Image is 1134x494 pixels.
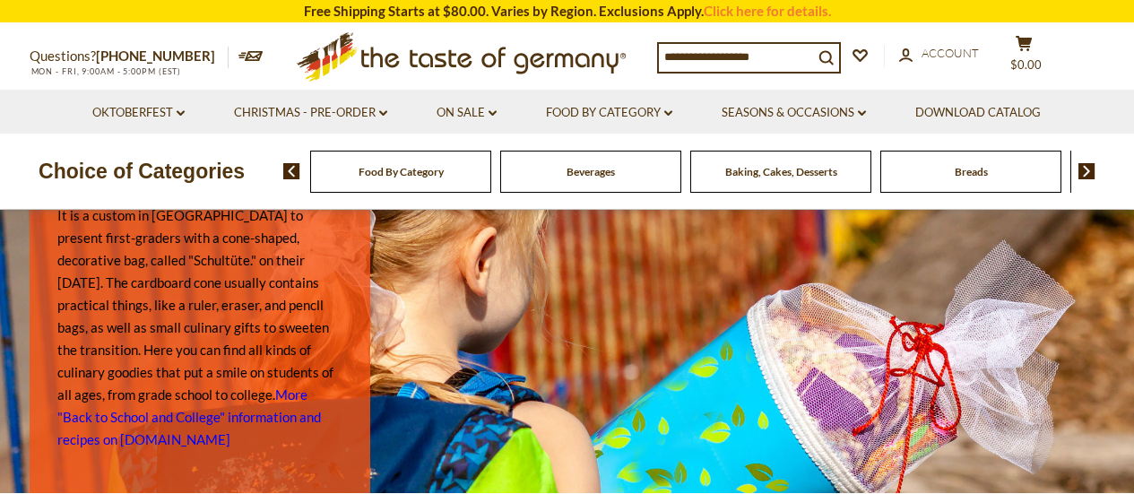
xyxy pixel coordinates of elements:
a: Click here for details. [704,3,831,19]
a: Account [899,44,979,64]
a: Download Catalog [915,103,1041,123]
a: Food By Category [359,165,444,178]
a: More "Back to School and College" information and recipes on [DOMAIN_NAME] [57,386,321,447]
a: On Sale [437,103,497,123]
a: Christmas - PRE-ORDER [234,103,387,123]
a: Seasons & Occasions [722,103,866,123]
span: MON - FRI, 9:00AM - 5:00PM (EST) [30,66,182,76]
a: Oktoberfest [92,103,185,123]
img: previous arrow [283,163,300,179]
a: Beverages [567,165,615,178]
p: It is a custom in [GEOGRAPHIC_DATA] to present first-graders with a cone-shaped, decorative bag, ... [57,204,342,451]
a: Baking, Cakes, Desserts [725,165,837,178]
span: $0.00 [1010,57,1042,72]
a: [PHONE_NUMBER] [96,48,215,64]
a: Food By Category [546,103,672,123]
span: Account [922,46,979,60]
img: next arrow [1078,163,1095,179]
button: $0.00 [998,35,1052,80]
a: Breads [955,165,988,178]
p: Questions? [30,45,229,68]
